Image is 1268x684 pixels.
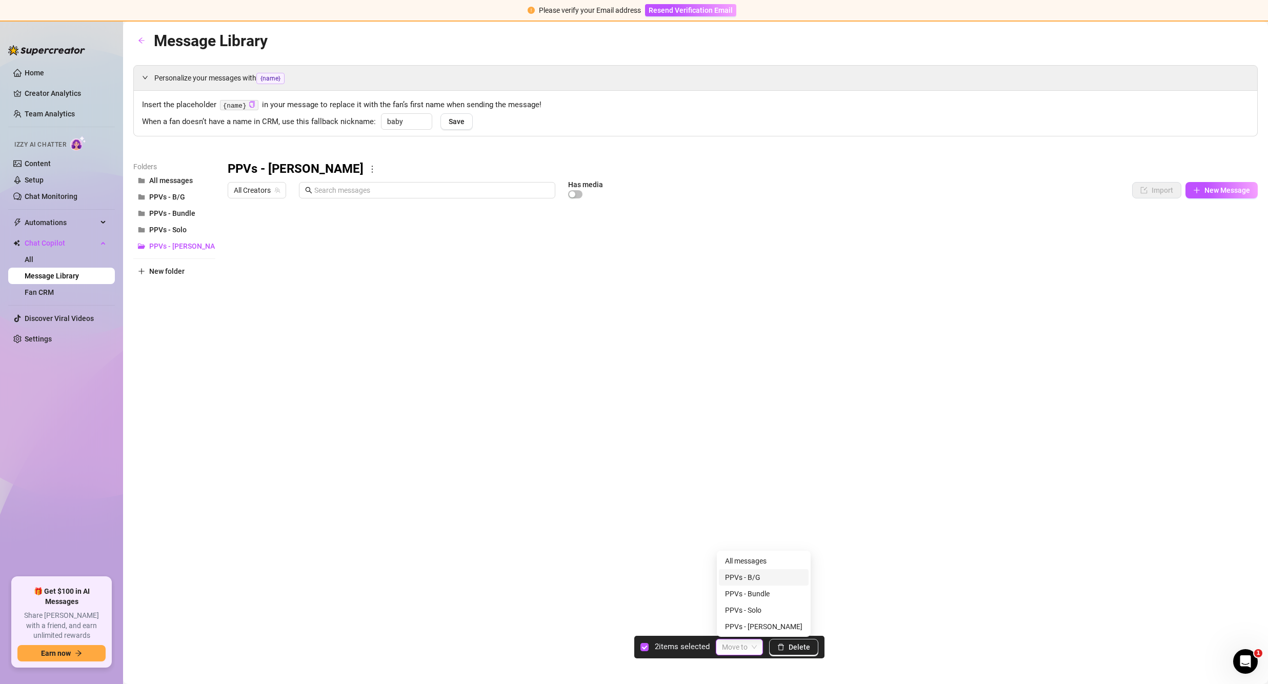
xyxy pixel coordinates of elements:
a: Discover Viral Videos [25,314,94,323]
div: PPVs - Solo [719,602,809,618]
div: PPVs - Vid [719,618,809,635]
div: PPVs - B/G [719,569,809,586]
button: PPVs - Bundle [133,205,215,222]
span: PPVs - Bundle [149,209,195,217]
a: Team Analytics [25,110,75,118]
article: 2 items selected [655,641,710,653]
article: Message Library [154,29,268,53]
span: thunderbolt [13,218,22,227]
span: folder [138,193,145,200]
span: New folder [149,267,185,275]
span: Earn now [41,649,71,657]
span: Delete [789,643,810,651]
iframe: Intercom live chat [1233,649,1258,674]
a: Fan CRM [25,288,54,296]
a: Chat Monitoring [25,192,77,200]
div: Please verify your Email address [539,5,641,16]
span: folder-open [138,243,145,250]
span: more [368,165,377,174]
span: {name} [256,73,285,84]
button: Resend Verification Email [645,4,736,16]
span: Share [PERSON_NAME] with a friend, and earn unlimited rewards [17,611,106,641]
a: All [25,255,33,264]
img: Chat Copilot [13,239,20,247]
button: Earn nowarrow-right [17,645,106,661]
button: All messages [133,172,215,189]
span: When a fan doesn’t have a name in CRM, use this fallback nickname: [142,116,376,128]
button: Import [1132,182,1181,198]
code: {name} [220,100,258,111]
div: All messages [719,553,809,569]
span: PPVs - [PERSON_NAME] [149,242,227,250]
a: Creator Analytics [25,85,107,102]
span: Save [449,117,465,126]
span: PPVs - B/G [149,193,185,201]
span: folder [138,177,145,184]
article: Folders [133,161,215,172]
button: Save [440,113,473,130]
button: New Message [1185,182,1258,198]
button: PPVs - Solo [133,222,215,238]
span: arrow-left [138,37,145,44]
div: PPVs - [PERSON_NAME] [725,621,802,632]
a: Settings [25,335,52,343]
div: PPVs - Solo [725,605,802,616]
span: plus [1193,187,1200,194]
span: delete [777,643,784,651]
div: All messages [725,555,802,567]
span: arrow-right [75,650,82,657]
span: 🎁 Get $100 in AI Messages [17,587,106,607]
span: All messages [149,176,193,185]
span: Automations [25,214,97,231]
button: PPVs - B/G [133,189,215,205]
button: PPVs - [PERSON_NAME] [133,238,215,254]
span: Insert the placeholder in your message to replace it with the fan’s first name when sending the m... [142,99,1249,111]
span: copy [249,101,255,108]
span: Chat Copilot [25,235,97,251]
span: folder [138,210,145,217]
span: team [274,187,280,193]
div: PPVs - Bundle [725,588,802,599]
button: Click to Copy [249,101,255,109]
span: 1 [1254,649,1262,657]
a: Content [25,159,51,168]
button: Delete [769,639,818,655]
span: All Creators [234,183,280,198]
article: Has media [568,182,603,188]
a: Home [25,69,44,77]
h3: PPVs - [PERSON_NAME] [228,161,364,177]
span: Izzy AI Chatter [14,140,66,150]
img: logo-BBDzfeDw.svg [8,45,85,55]
span: search [305,187,312,194]
button: New folder [133,263,215,279]
span: New Message [1204,186,1250,194]
span: PPVs - Solo [149,226,187,234]
input: Search messages [314,185,549,196]
a: Setup [25,176,44,184]
div: PPVs - B/G [725,572,802,583]
span: plus [138,268,145,275]
div: Personalize your messages with{name} [134,66,1257,90]
span: folder [138,226,145,233]
a: Message Library [25,272,79,280]
img: AI Chatter [70,136,86,151]
div: PPVs - Bundle [719,586,809,602]
span: exclamation-circle [528,7,535,14]
span: Personalize your messages with [154,72,1249,84]
span: expanded [142,74,148,81]
span: Resend Verification Email [649,6,733,14]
